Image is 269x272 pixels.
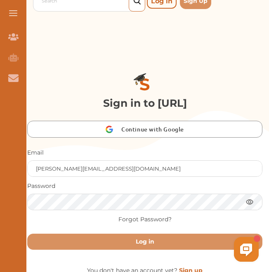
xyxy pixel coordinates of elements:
iframe: HelpCrunch [71,235,261,264]
p: Sign in to [URL] [27,96,262,111]
p: Password [27,182,262,190]
img: logo [115,56,175,115]
p: Email [27,148,262,157]
img: eye.3286bcf0.webp [245,197,254,206]
button: Log in [27,234,262,250]
button: Continue with Google [27,121,262,138]
span: Continue with Google [121,121,188,138]
a: Forgot Password? [118,215,172,224]
input: Enter your username or email [28,161,262,176]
